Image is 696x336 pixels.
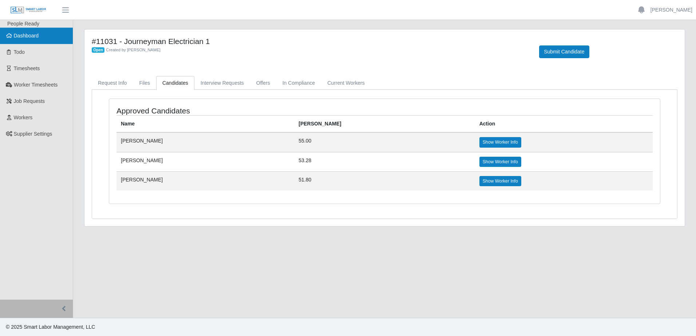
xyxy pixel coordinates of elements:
img: SLM Logo [10,6,47,14]
th: [PERSON_NAME] [294,116,475,133]
span: Timesheets [14,65,40,71]
td: [PERSON_NAME] [116,152,294,171]
a: Offers [250,76,276,90]
h4: Approved Candidates [116,106,333,115]
a: Show Worker Info [479,137,521,147]
button: Submit Candidate [539,45,589,58]
span: Created by [PERSON_NAME] [106,48,161,52]
td: [PERSON_NAME] [116,132,294,152]
span: Todo [14,49,25,55]
a: Show Worker Info [479,176,521,186]
span: Job Requests [14,98,45,104]
span: Worker Timesheets [14,82,58,88]
span: Dashboard [14,33,39,39]
h4: #11031 - Journeyman Electrician 1 [92,37,528,46]
span: People Ready [7,21,39,27]
a: [PERSON_NAME] [650,6,692,14]
a: Current Workers [321,76,371,90]
span: Supplier Settings [14,131,52,137]
td: 53.28 [294,152,475,171]
th: Action [475,116,653,133]
a: Files [133,76,156,90]
span: Workers [14,115,33,120]
a: Candidates [156,76,194,90]
th: Name [116,116,294,133]
a: Show Worker Info [479,157,521,167]
a: In Compliance [276,76,321,90]
td: [PERSON_NAME] [116,171,294,191]
a: Request Info [92,76,133,90]
span: © 2025 Smart Labor Management, LLC [6,324,95,330]
span: Open [92,47,104,53]
a: Interview Requests [194,76,250,90]
td: 51.80 [294,171,475,191]
td: 55.00 [294,132,475,152]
